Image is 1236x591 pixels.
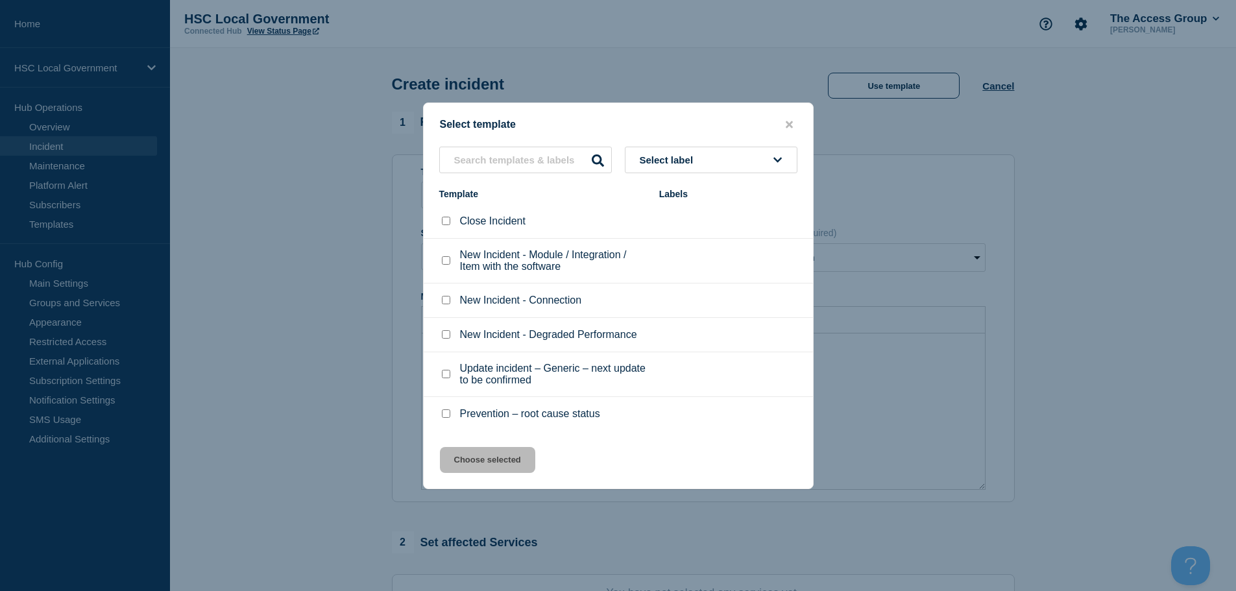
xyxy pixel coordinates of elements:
p: Update incident – Generic – next update to be confirmed [460,363,646,386]
p: New Incident - Connection [460,295,582,306]
input: Update incident – Generic – next update to be confirmed checkbox [442,370,450,378]
input: New Incident - Degraded Performance checkbox [442,330,450,339]
button: Select label [625,147,797,173]
input: Prevention – root cause status checkbox [442,409,450,418]
button: close button [782,119,797,131]
div: Labels [659,189,797,199]
input: Search templates & labels [439,147,612,173]
p: Prevention – root cause status [460,408,600,420]
input: New Incident - Connection checkbox [442,296,450,304]
div: Template [439,189,646,199]
p: New Incident - Degraded Performance [460,329,637,341]
input: New Incident - Module / Integration / Item with the software checkbox [442,256,450,265]
input: Close Incident checkbox [442,217,450,225]
span: Select label [640,154,699,165]
div: Select template [424,119,813,131]
p: Close Incident [460,215,526,227]
button: Choose selected [440,447,535,473]
p: New Incident - Module / Integration / Item with the software [460,249,646,272]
